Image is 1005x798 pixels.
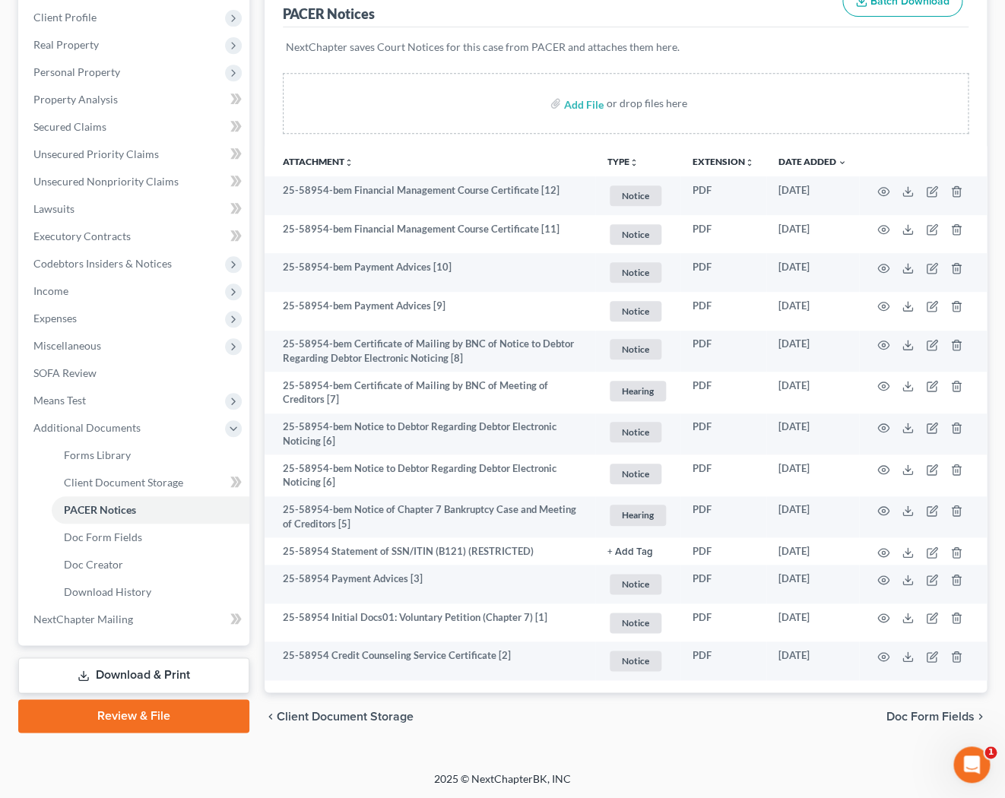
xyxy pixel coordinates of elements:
a: + Add Tag [607,544,668,559]
td: 25-58954 Payment Advices [3] [265,565,596,603]
td: [DATE] [766,176,859,215]
iframe: Intercom live chat [953,746,990,783]
span: Notice [610,185,661,206]
a: Unsecured Priority Claims [21,141,249,168]
td: PDF [680,253,766,292]
a: Download History [52,578,249,606]
a: Hearing [607,378,668,404]
td: [DATE] [766,565,859,603]
a: Client Document Storage [52,469,249,496]
a: Property Analysis [21,86,249,113]
a: Review & File [18,699,249,733]
td: 25-58954-bem Payment Advices [9] [265,292,596,331]
td: [DATE] [766,331,859,372]
span: Secured Claims [33,120,106,133]
span: Client Document Storage [277,711,414,723]
td: PDF [680,641,766,680]
a: Notice [607,461,668,486]
span: Download History [64,585,151,598]
span: PACER Notices [64,503,136,516]
a: Notice [607,183,668,208]
td: PDF [680,372,766,413]
td: [DATE] [766,496,859,538]
span: Means Test [33,394,86,407]
a: Notice [607,610,668,635]
span: 1 [984,746,997,758]
td: [DATE] [766,253,859,292]
a: Forms Library [52,442,249,469]
td: [DATE] [766,413,859,455]
td: 25-58954-bem Notice of Chapter 7 Bankruptcy Case and Meeting of Creditors [5] [265,496,596,538]
td: [DATE] [766,641,859,680]
a: Notice [607,260,668,285]
td: 25-58954-bem Notice to Debtor Regarding Debtor Electronic Noticing [6] [265,413,596,455]
span: Notice [610,464,661,484]
a: Notice [607,299,668,324]
a: Attachmentunfold_more [283,156,353,167]
button: + Add Tag [607,547,653,557]
td: 25-58954-bem Notice to Debtor Regarding Debtor Electronic Noticing [6] [265,454,596,496]
span: Executory Contracts [33,230,131,242]
td: [DATE] [766,372,859,413]
span: Notice [610,301,661,321]
span: Additional Documents [33,421,141,434]
i: unfold_more [629,158,639,167]
span: Notice [610,224,661,245]
td: PDF [680,176,766,215]
span: Notice [610,574,661,594]
td: [DATE] [766,215,859,254]
span: Expenses [33,312,77,325]
p: NextChapter saves Court Notices for this case from PACER and attaches them here. [286,40,966,55]
td: PDF [680,292,766,331]
td: 25-58954 Credit Counseling Service Certificate [2] [265,641,596,680]
a: Hearing [607,502,668,527]
span: Hearing [610,505,666,525]
td: PDF [680,454,766,496]
span: Hearing [610,381,666,401]
span: Forms Library [64,448,131,461]
td: 25-58954-bem Financial Management Course Certificate [11] [265,215,596,254]
span: SOFA Review [33,366,97,379]
span: NextChapter Mailing [33,613,133,625]
span: Lawsuits [33,202,75,215]
i: expand_more [838,158,847,167]
span: Property Analysis [33,93,118,106]
a: Notice [607,337,668,362]
button: TYPEunfold_more [607,157,639,167]
span: Doc Creator [64,558,123,571]
td: PDF [680,215,766,254]
span: Codebtors Insiders & Notices [33,257,172,270]
button: chevron_left Client Document Storage [265,711,414,723]
td: 25-58954-bem Financial Management Course Certificate [12] [265,176,596,215]
td: PDF [680,413,766,455]
span: Unsecured Priority Claims [33,147,159,160]
span: Notice [610,262,661,283]
a: Download & Print [18,657,249,693]
a: Lawsuits [21,195,249,223]
a: Notice [607,222,668,247]
a: Doc Creator [52,551,249,578]
td: 25-58954 Statement of SSN/ITIN (B121) (RESTRICTED) [265,537,596,565]
span: Personal Property [33,65,120,78]
div: PACER Notices [283,5,375,23]
a: Notice [607,572,668,597]
a: Unsecured Nonpriority Claims [21,168,249,195]
a: Secured Claims [21,113,249,141]
a: Executory Contracts [21,223,249,250]
i: unfold_more [745,158,754,167]
td: PDF [680,603,766,642]
a: Doc Form Fields [52,524,249,551]
td: PDF [680,331,766,372]
div: or drop files here [607,96,687,111]
td: 25-58954-bem Payment Advices [10] [265,253,596,292]
i: chevron_left [265,711,277,723]
td: [DATE] [766,454,859,496]
span: Doc Form Fields [64,530,142,543]
span: Real Property [33,38,99,51]
a: Extensionunfold_more [693,156,754,167]
span: Client Profile [33,11,97,24]
a: Notice [607,648,668,673]
span: Notice [610,339,661,359]
a: Date Added expand_more [778,156,847,167]
span: Miscellaneous [33,339,101,352]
